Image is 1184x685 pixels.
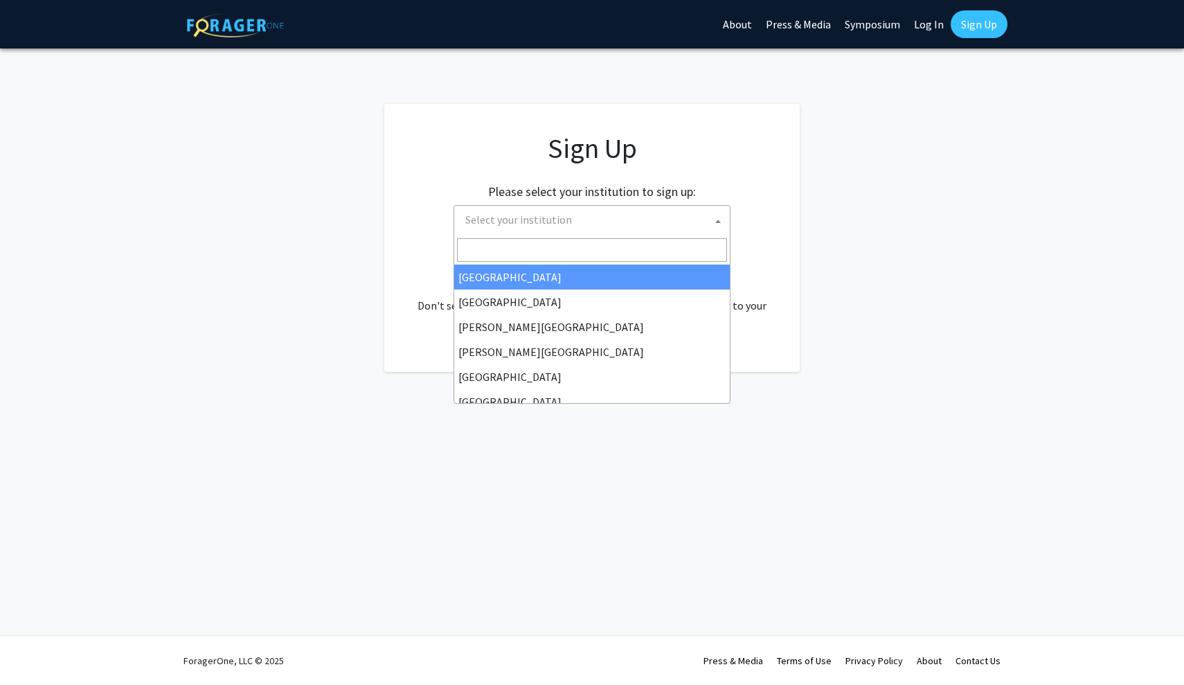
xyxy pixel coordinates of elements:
[454,314,730,339] li: [PERSON_NAME][GEOGRAPHIC_DATA]
[454,205,730,236] span: Select your institution
[951,10,1007,38] a: Sign Up
[454,265,730,290] li: [GEOGRAPHIC_DATA]
[460,206,730,234] span: Select your institution
[703,655,763,667] a: Press & Media
[465,213,572,226] span: Select your institution
[10,623,59,675] iframe: Chat
[777,655,832,667] a: Terms of Use
[454,389,730,414] li: [GEOGRAPHIC_DATA]
[454,339,730,364] li: [PERSON_NAME][GEOGRAPHIC_DATA]
[917,655,942,667] a: About
[454,290,730,314] li: [GEOGRAPHIC_DATA]
[187,13,284,37] img: ForagerOne Logo
[956,655,1001,667] a: Contact Us
[412,132,772,165] h1: Sign Up
[412,264,772,330] div: Already have an account? . Don't see your institution? about bringing ForagerOne to your institut...
[488,184,696,199] h2: Please select your institution to sign up:
[183,637,284,685] div: ForagerOne, LLC © 2025
[457,238,727,262] input: Search
[845,655,903,667] a: Privacy Policy
[454,364,730,389] li: [GEOGRAPHIC_DATA]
